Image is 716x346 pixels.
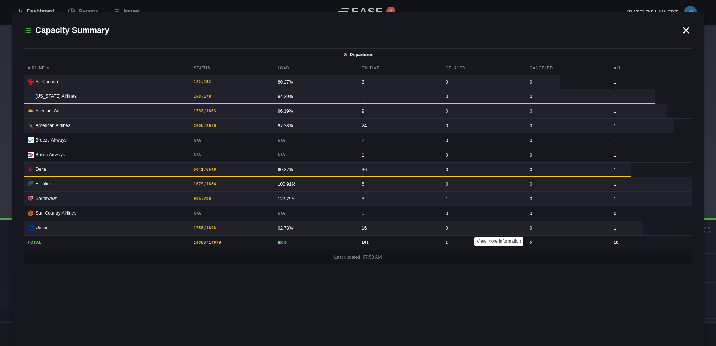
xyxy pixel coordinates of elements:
div: 24 [362,122,436,129]
b: 14679 [209,240,221,245]
b: 700 [204,196,212,201]
b: N/A [194,137,268,143]
div: 9 [362,108,436,115]
b: 1758 [194,225,204,231]
div: 96.19% [278,108,352,115]
div: 0 [446,122,520,129]
div: 1 [446,195,520,202]
div: 1 [614,225,688,231]
div: 0 [362,210,436,217]
div: Canceled [526,61,608,75]
span: Frontier [36,181,51,186]
div: 1 [614,152,688,158]
b: 2678 [206,123,216,128]
span: / [204,225,206,231]
span: / [204,181,206,188]
b: 101 [362,240,436,245]
b: 152 [204,79,212,85]
b: 1664 [206,181,216,187]
div: 0 [446,210,520,217]
div: 0 [446,225,520,231]
button: Departures [24,48,692,61]
div: 80.27% [278,79,352,85]
div: 0 [530,108,604,115]
span: / [202,93,203,100]
div: 1 [614,93,688,100]
b: 168 [194,94,201,99]
b: 905 [194,196,201,201]
b: 0 [530,240,604,245]
b: 1 [446,240,520,245]
b: 122 [194,79,201,85]
div: 1 [614,137,688,144]
b: 178 [204,94,212,99]
span: Southwest [36,196,57,201]
span: [US_STATE] Airlines [36,94,76,99]
div: 0 [530,166,604,173]
div: 1 [614,181,688,188]
b: 10 [614,240,688,245]
div: 0 [446,181,520,188]
div: Airline [24,61,188,75]
h2: Capacity Summary [24,24,680,36]
span: / [202,195,203,202]
div: 1 [362,152,436,158]
span: / [204,166,206,173]
div: Load [274,61,356,75]
span: / [202,79,203,85]
div: 98% [278,239,352,246]
div: 0 [446,79,520,85]
div: 2 [362,137,436,144]
b: 2605 [194,123,204,128]
span: British Airways [36,152,65,157]
div: 0 [530,152,604,158]
div: 1 [614,166,688,173]
div: Status [190,61,272,75]
div: 6 [362,181,436,188]
div: 36 [362,166,436,173]
span: Allegiant Air [36,108,59,113]
div: 0 [446,93,520,100]
b: 1863 [206,108,216,114]
div: 97.28% [278,122,352,129]
span: / [204,122,206,129]
span: Sun Country Airlines [36,210,76,216]
div: Delayed [442,61,524,75]
div: 0 [446,152,520,158]
div: 0 [446,108,520,115]
b: N/A [278,210,352,216]
div: 3 [362,79,436,85]
div: 0 [530,210,604,217]
span: Air Canada [36,79,58,84]
span: United [36,225,49,230]
b: 5041 [194,167,204,172]
div: 92.73% [278,225,352,231]
div: 90.87% [278,166,352,173]
div: 0 [614,210,688,217]
b: N/A [278,152,352,158]
div: 0 [446,166,520,173]
div: 16 [362,225,436,231]
b: 14356 [194,240,206,245]
div: On Time [358,61,440,75]
div: 0 [530,225,604,231]
div: 94.39% [278,93,352,100]
div: 0 [530,137,604,144]
b: 1896 [206,225,216,231]
b: 1792 [194,108,204,114]
div: 0 [530,181,604,188]
div: 1 [614,195,688,202]
div: 1 [362,93,436,100]
b: Total [28,240,185,245]
div: 1 [614,79,688,85]
b: N/A [278,137,352,143]
div: 0 [530,93,604,100]
span: American Airlines [36,123,70,128]
div: 0 [446,137,520,144]
div: 0 [530,79,604,85]
div: 1 [614,108,688,115]
span: / [207,239,208,246]
span: Breeze Airways [36,137,67,143]
b: 1679 [194,181,204,187]
div: 100.91% [278,181,352,188]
